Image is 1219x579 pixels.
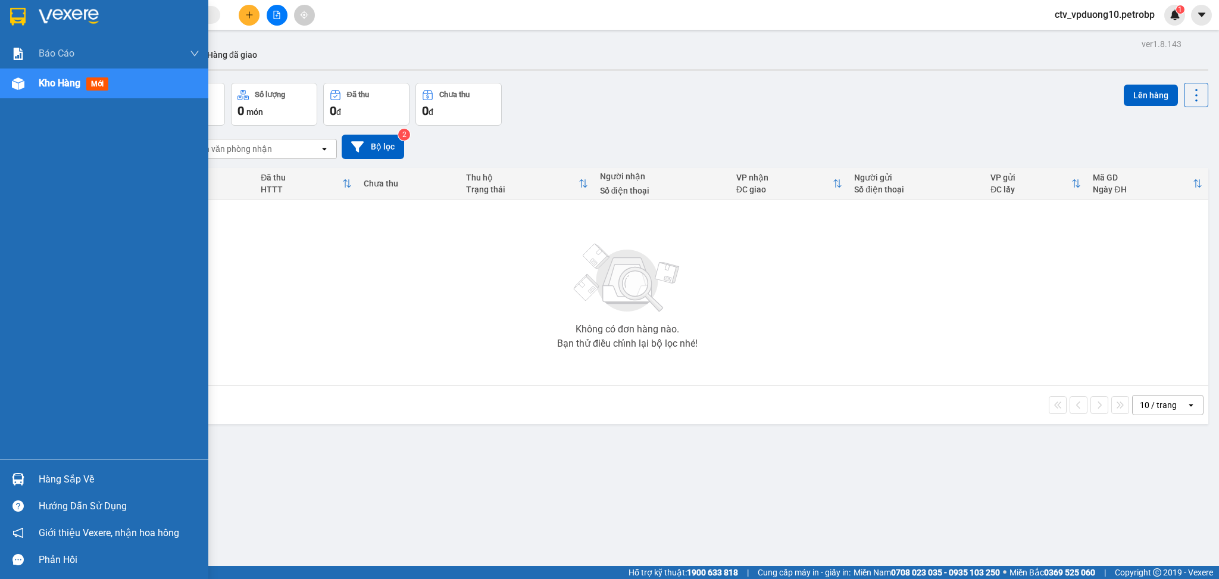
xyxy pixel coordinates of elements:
span: copyright [1153,568,1161,577]
div: Trạng thái [466,185,579,194]
span: Cung cấp máy in - giấy in: [758,566,851,579]
span: Miền Bắc [1009,566,1095,579]
button: Số lượng0món [231,83,317,126]
span: 1 [1178,5,1182,14]
button: Đã thu0đ [323,83,410,126]
div: 10 / trang [1140,399,1177,411]
img: icon-new-feature [1170,10,1180,20]
th: Toggle SortBy [460,168,594,200]
div: ĐC lấy [990,185,1071,194]
div: ĐC giao [736,185,833,194]
span: notification [12,527,24,538]
button: Hàng đã giao [198,41,267,69]
span: Giới thiệu Vexere, nhận hoa hồng [39,525,179,540]
div: Số điện thoại [600,186,724,195]
span: aim [300,11,308,19]
button: aim [294,5,315,26]
span: plus [245,11,254,19]
div: Không có đơn hàng nào. [576,325,679,334]
strong: 1900 633 818 [687,568,738,577]
sup: 2 [398,129,410,141]
th: Toggle SortBy [1087,168,1208,200]
div: VP gửi [990,173,1071,182]
img: svg+xml;base64,PHN2ZyBjbGFzcz0ibGlzdC1wbHVnX19zdmciIHhtbG5zPSJodHRwOi8vd3d3LnczLm9yZy8yMDAwL3N2Zy... [568,236,687,320]
div: Bạn thử điều chỉnh lại bộ lọc nhé! [557,339,698,348]
span: question-circle [12,500,24,512]
img: warehouse-icon [12,473,24,485]
span: 0 [330,104,336,118]
span: Báo cáo [39,46,74,61]
div: VP nhận [736,173,833,182]
div: Người gửi [854,173,979,182]
span: 0 [422,104,429,118]
div: Người nhận [600,172,724,181]
div: Chọn văn phòng nhận [190,143,272,155]
span: caret-down [1196,10,1207,20]
th: Toggle SortBy [255,168,357,200]
button: file-add [267,5,287,26]
span: ⚪️ [1003,570,1007,575]
div: Thu hộ [466,173,579,182]
span: món [246,107,263,117]
div: ver 1.8.143 [1142,38,1182,51]
div: Số điện thoại [854,185,979,194]
span: ctv_vpduong10.petrobp [1045,7,1164,22]
img: warehouse-icon [12,77,24,90]
svg: open [1186,400,1196,410]
div: Chưa thu [439,91,470,99]
div: Ngày ĐH [1093,185,1192,194]
span: Miền Nam [854,566,1000,579]
div: Số lượng [255,91,285,99]
div: Hàng sắp về [39,471,199,488]
div: Phản hồi [39,551,199,569]
svg: open [320,144,329,154]
sup: 1 [1176,5,1184,14]
span: 0 [237,104,244,118]
span: đ [336,107,341,117]
button: Chưa thu0đ [415,83,502,126]
div: HTTT [261,185,342,194]
th: Toggle SortBy [730,168,849,200]
button: caret-down [1191,5,1212,26]
span: Hỗ trợ kỹ thuật: [629,566,738,579]
div: Đã thu [261,173,342,182]
button: Lên hàng [1124,85,1178,106]
span: file-add [273,11,281,19]
span: mới [86,77,108,91]
span: Kho hàng [39,77,80,89]
img: solution-icon [12,48,24,60]
button: Bộ lọc [342,135,404,159]
div: Mã GD [1093,173,1192,182]
th: Toggle SortBy [984,168,1087,200]
div: Hướng dẫn sử dụng [39,497,199,515]
span: | [1104,566,1106,579]
span: | [747,566,749,579]
div: Chưa thu [364,179,454,188]
span: message [12,554,24,565]
span: đ [429,107,433,117]
img: logo-vxr [10,8,26,26]
strong: 0708 023 035 - 0935 103 250 [891,568,1000,577]
strong: 0369 525 060 [1044,568,1095,577]
div: Đã thu [347,91,369,99]
span: down [190,49,199,58]
button: plus [239,5,260,26]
